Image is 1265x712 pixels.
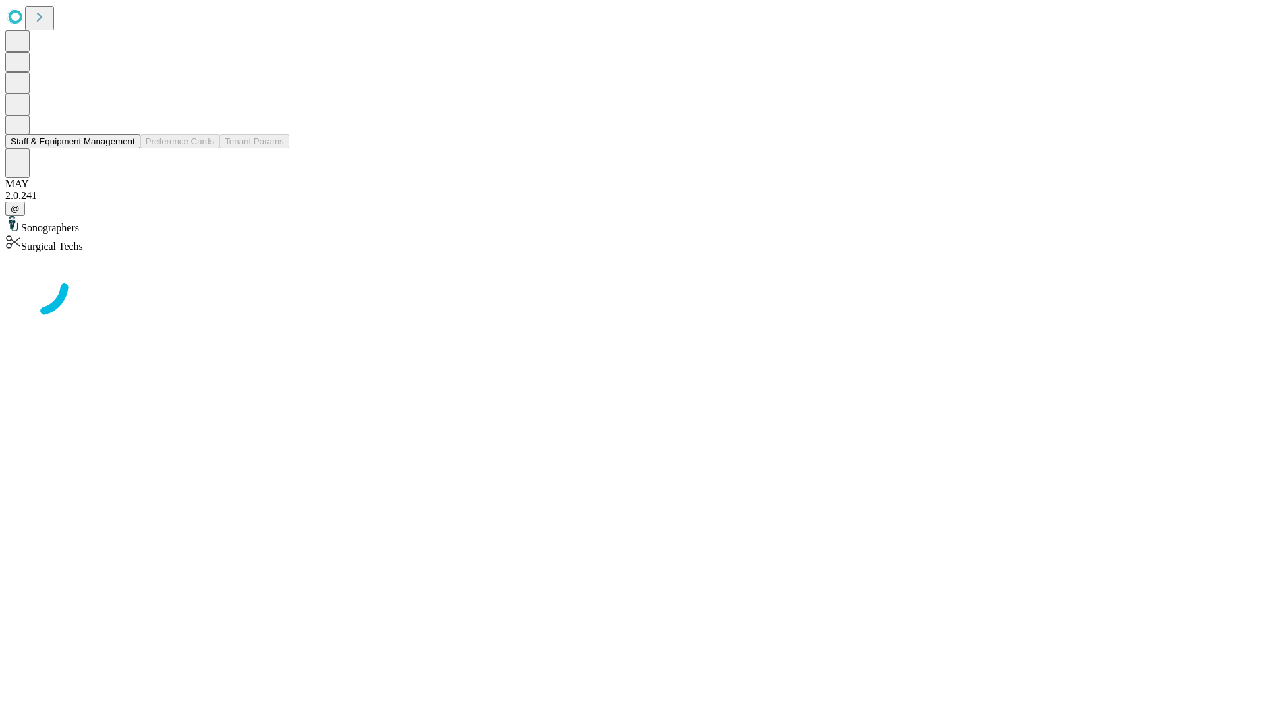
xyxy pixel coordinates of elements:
[11,204,20,214] span: @
[5,202,25,216] button: @
[5,178,1260,190] div: MAY
[5,190,1260,202] div: 2.0.241
[5,234,1260,252] div: Surgical Techs
[219,134,289,148] button: Tenant Params
[5,216,1260,234] div: Sonographers
[5,134,140,148] button: Staff & Equipment Management
[140,134,219,148] button: Preference Cards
